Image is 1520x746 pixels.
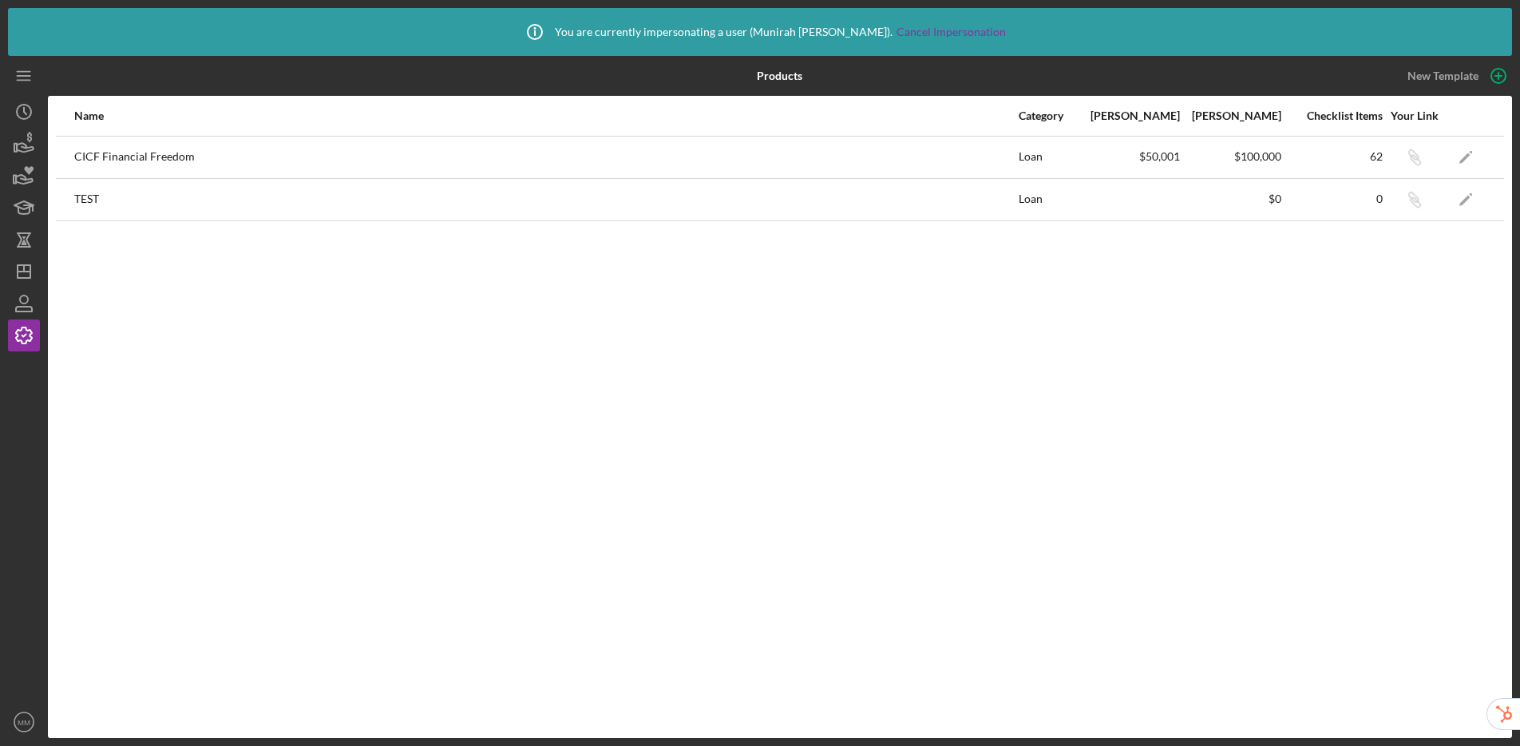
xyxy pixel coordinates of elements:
[1182,109,1281,122] div: [PERSON_NAME]
[1283,109,1383,122] div: Checklist Items
[1283,192,1383,205] div: 0
[1398,64,1512,88] button: New Template
[757,69,802,82] b: Products
[18,718,30,727] text: MM
[74,137,1017,177] div: CICF Financial Freedom
[1019,137,1079,177] div: Loan
[8,706,40,738] button: MM
[1283,150,1383,163] div: 62
[1407,64,1478,88] div: New Template
[1080,150,1180,163] div: $50,001
[74,180,1017,220] div: TEST
[74,109,1017,122] div: Name
[1384,109,1444,122] div: Your Link
[1080,109,1180,122] div: [PERSON_NAME]
[1019,109,1079,122] div: Category
[515,12,1006,52] div: You are currently impersonating a user ( Munirah [PERSON_NAME] ).
[897,26,1006,38] a: Cancel Impersonation
[1182,192,1281,205] div: $0
[1182,150,1281,163] div: $100,000
[1019,180,1079,220] div: Loan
